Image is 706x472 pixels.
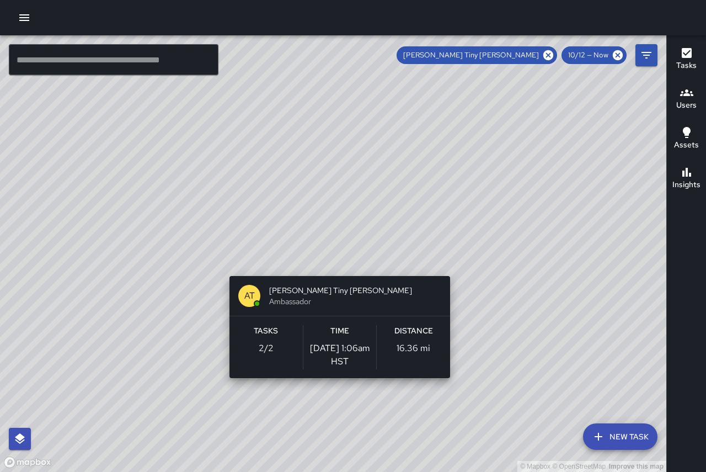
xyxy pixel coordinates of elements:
button: Tasks [667,40,706,79]
div: [PERSON_NAME] Tiny [PERSON_NAME] [397,46,557,64]
div: 10/12 — Now [561,46,627,64]
button: Insights [667,159,706,199]
span: Ambassador [269,296,441,307]
button: New Task [583,423,657,450]
p: 16.36 mi [397,342,430,355]
h6: Tasks [676,60,697,72]
h6: Assets [674,139,699,151]
button: Users [667,79,706,119]
button: Assets [667,119,706,159]
h6: Users [676,99,697,112]
p: [DATE] 1:06am HST [303,342,377,368]
h6: Time [330,325,349,337]
p: 2 / 2 [259,342,274,355]
span: [PERSON_NAME] Tiny [PERSON_NAME] [397,50,545,61]
span: 10/12 — Now [561,50,615,61]
button: AT[PERSON_NAME] Tiny [PERSON_NAME]AmbassadorTasks2/2Time[DATE] 1:06am HSTDistance16.36 mi [229,276,450,378]
h6: Distance [394,325,433,337]
h6: Tasks [254,325,278,337]
button: Filters [635,44,657,66]
p: AT [244,289,255,303]
h6: Insights [672,179,700,191]
span: [PERSON_NAME] Tiny [PERSON_NAME] [269,285,441,296]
